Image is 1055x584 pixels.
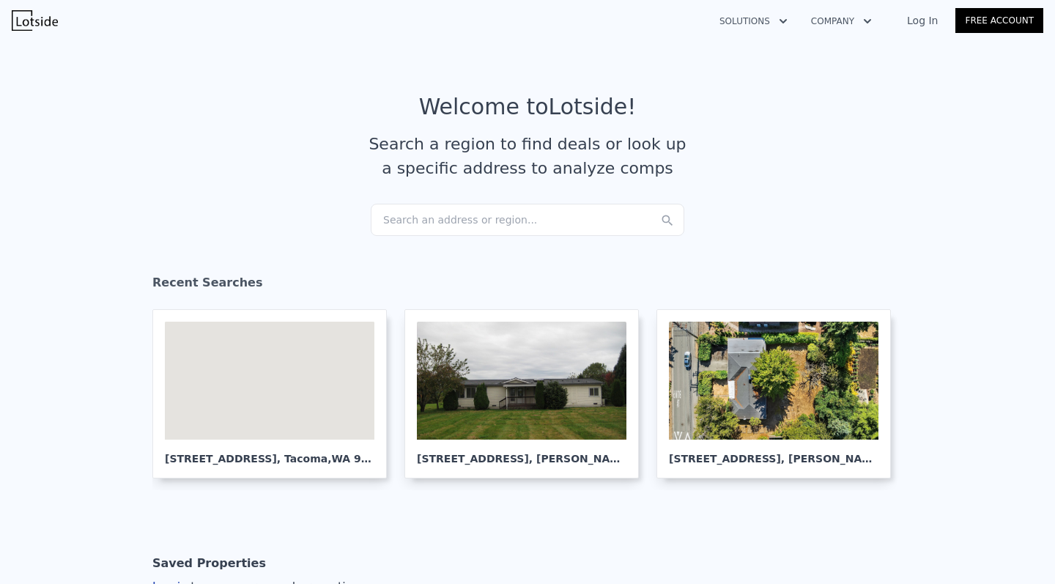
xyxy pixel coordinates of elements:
[669,440,878,466] div: [STREET_ADDRESS] , [PERSON_NAME][GEOGRAPHIC_DATA]
[165,322,374,440] div: Map
[417,440,626,466] div: [STREET_ADDRESS] , [PERSON_NAME]
[152,262,903,309] div: Recent Searches
[889,13,955,28] a: Log In
[708,8,799,34] button: Solutions
[363,132,692,180] div: Search a region to find deals or look up a specific address to analyze comps
[419,94,637,120] div: Welcome to Lotside !
[799,8,884,34] button: Company
[12,10,58,31] img: Lotside
[371,204,684,236] div: Search an address or region...
[404,309,651,478] a: [STREET_ADDRESS], [PERSON_NAME]
[656,309,903,478] a: [STREET_ADDRESS], [PERSON_NAME][GEOGRAPHIC_DATA]
[955,8,1043,33] a: Free Account
[327,453,390,465] span: , WA 98422
[165,440,374,466] div: [STREET_ADDRESS] , Tacoma
[152,309,399,478] a: Map [STREET_ADDRESS], Tacoma,WA 98422
[152,549,266,578] div: Saved Properties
